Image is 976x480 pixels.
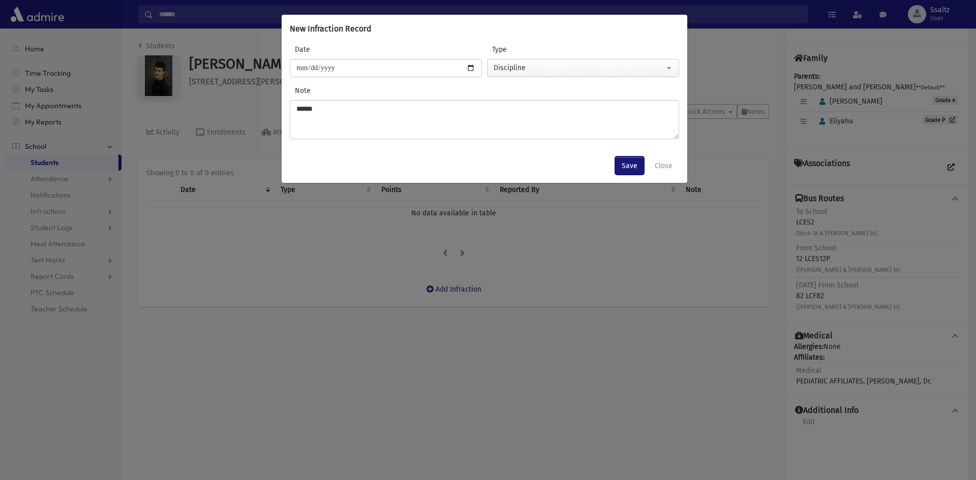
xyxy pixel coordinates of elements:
label: Note [290,85,679,96]
label: Type [487,44,583,55]
h6: New Infraction Record [290,23,372,35]
button: Close [648,156,679,175]
div: Discipline [494,62,664,73]
button: Save [615,156,644,175]
button: Discipline [487,59,679,77]
label: Date [290,44,386,55]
